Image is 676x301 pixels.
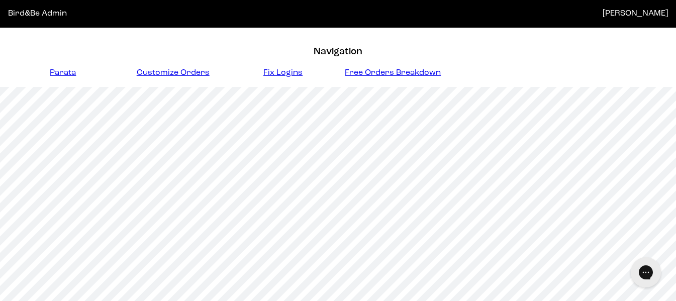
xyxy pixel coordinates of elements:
a: Customize Orders [118,67,228,79]
span: Fix Logins [263,69,303,77]
h3: Navigation [8,45,668,58]
iframe: Gorgias live chat messenger [626,254,666,291]
a: Fix Logins [228,67,338,79]
a: Free Orders Breakdown [338,67,448,79]
span: Customize Orders [137,69,210,77]
span: Free Orders Breakdown [345,69,441,77]
span: [PERSON_NAME] [603,10,668,18]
